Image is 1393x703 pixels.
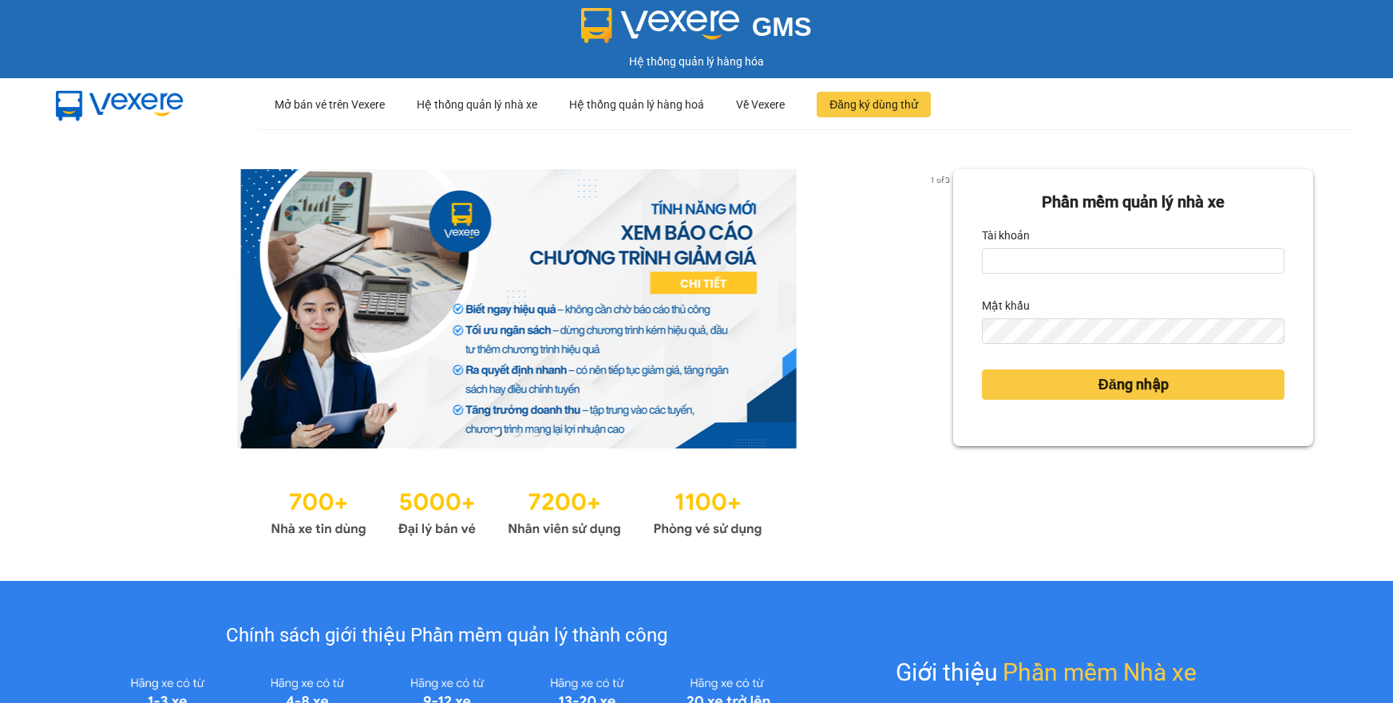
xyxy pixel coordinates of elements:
[982,190,1284,215] div: Phần mềm quản lý nhà xe
[829,96,918,113] span: Đăng ký dùng thử
[931,169,953,448] button: next slide / item
[817,92,931,117] button: Đăng ký dùng thử
[982,318,1284,344] input: Mật khẩu
[982,369,1284,400] button: Đăng nhập
[80,169,102,448] button: previous slide / item
[581,24,812,37] a: GMS
[581,8,739,43] img: logo 2
[1003,654,1197,691] span: Phần mềm Nhà xe
[896,654,1197,691] div: Giới thiệu
[513,429,520,436] li: slide item 2
[925,169,953,190] p: 1 of 3
[982,248,1284,274] input: Tài khoản
[752,12,812,41] span: GMS
[97,621,796,651] div: Chính sách giới thiệu Phần mềm quản lý thành công
[736,79,785,130] div: Về Vexere
[532,429,539,436] li: slide item 3
[569,79,704,130] div: Hệ thống quản lý hàng hoá
[4,53,1389,70] div: Hệ thống quản lý hàng hóa
[1098,373,1169,396] span: Đăng nhập
[271,480,762,541] img: Statistics.png
[982,223,1030,248] label: Tài khoản
[982,293,1030,318] label: Mật khẩu
[40,78,200,131] img: mbUUG5Q.png
[494,429,501,436] li: slide item 1
[275,79,385,130] div: Mở bán vé trên Vexere
[417,79,537,130] div: Hệ thống quản lý nhà xe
